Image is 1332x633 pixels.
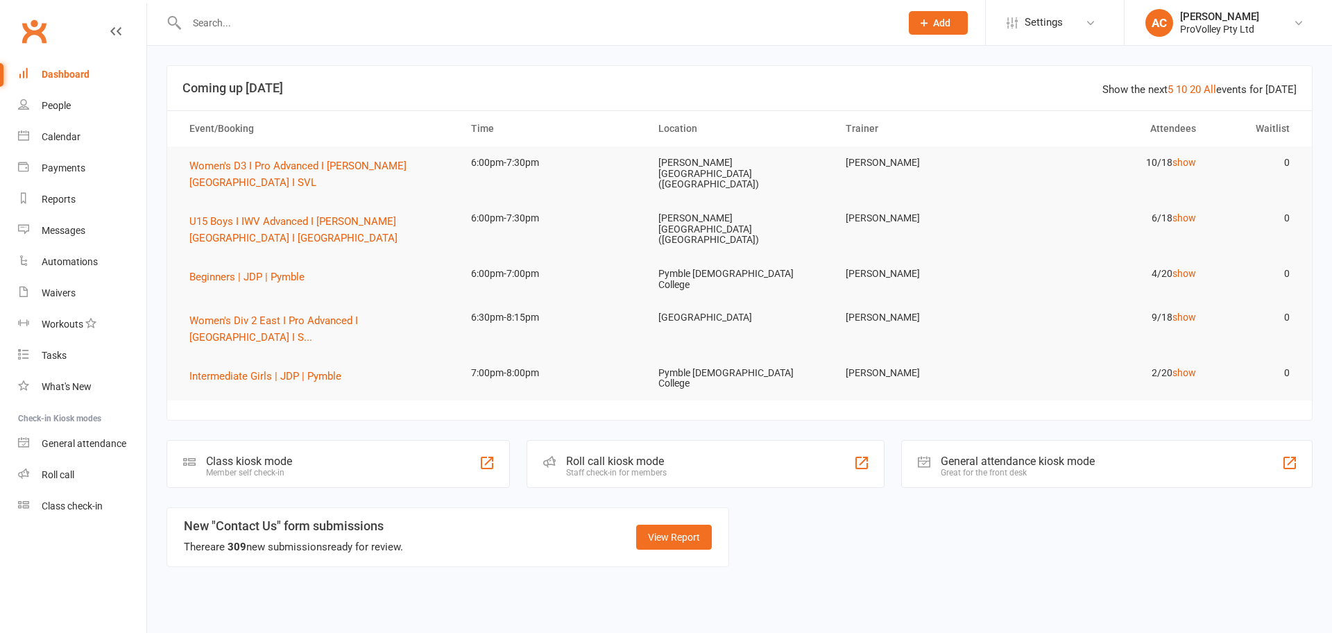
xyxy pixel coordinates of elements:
[646,111,833,146] th: Location
[1209,202,1302,235] td: 0
[833,111,1021,146] th: Trainer
[566,455,667,468] div: Roll call kiosk mode
[1021,301,1208,334] td: 9/18
[42,350,67,361] div: Tasks
[42,100,71,111] div: People
[206,468,292,478] div: Member self check-in
[42,319,83,330] div: Workouts
[941,455,1095,468] div: General attendance kiosk mode
[1021,258,1208,290] td: 4/20
[1172,157,1196,168] a: show
[1190,83,1201,96] a: 20
[42,438,126,449] div: General attendance
[189,215,398,244] span: U15 Boys I IWV Advanced I [PERSON_NAME][GEOGRAPHIC_DATA] I [GEOGRAPHIC_DATA]
[42,69,89,80] div: Dashboard
[18,371,146,403] a: What's New
[1204,83,1216,96] a: All
[459,111,646,146] th: Time
[459,258,646,290] td: 6:00pm-7:00pm
[18,309,146,340] a: Workouts
[182,13,891,33] input: Search...
[833,146,1021,179] td: [PERSON_NAME]
[18,59,146,90] a: Dashboard
[18,153,146,184] a: Payments
[42,500,103,512] div: Class check-in
[1172,268,1196,279] a: show
[189,368,351,385] button: Intermediate Girls | JDP | Pymble
[184,519,403,533] h3: New "Contact Us" form submissions
[566,468,667,478] div: Staff check-in for members
[833,258,1021,290] td: [PERSON_NAME]
[177,111,459,146] th: Event/Booking
[646,258,833,301] td: Pymble [DEMOGRAPHIC_DATA] College
[1145,9,1173,37] div: AC
[189,213,446,246] button: U15 Boys I IWV Advanced I [PERSON_NAME][GEOGRAPHIC_DATA] I [GEOGRAPHIC_DATA]
[459,146,646,179] td: 6:00pm-7:30pm
[1168,83,1173,96] a: 5
[1209,357,1302,389] td: 0
[933,17,950,28] span: Add
[1209,258,1302,290] td: 0
[17,14,51,49] a: Clubworx
[42,287,76,298] div: Waivers
[1102,81,1297,98] div: Show the next events for [DATE]
[1180,10,1259,23] div: [PERSON_NAME]
[184,539,403,555] div: There are new submissions ready for review.
[941,468,1095,478] div: Great for the front desk
[182,81,1297,95] h3: Coming up [DATE]
[189,160,407,189] span: Women's D3 I Pro Advanced I [PERSON_NAME][GEOGRAPHIC_DATA] I SVL
[189,314,358,344] span: Women's Div 2 East I Pro Advanced I [GEOGRAPHIC_DATA] I S...
[42,225,85,236] div: Messages
[42,381,92,392] div: What's New
[1176,83,1187,96] a: 10
[189,158,446,191] button: Women's D3 I Pro Advanced I [PERSON_NAME][GEOGRAPHIC_DATA] I SVL
[646,202,833,256] td: [PERSON_NAME][GEOGRAPHIC_DATA] ([GEOGRAPHIC_DATA])
[1172,312,1196,323] a: show
[833,202,1021,235] td: [PERSON_NAME]
[1021,146,1208,179] td: 10/18
[1209,301,1302,334] td: 0
[18,340,146,371] a: Tasks
[42,131,80,142] div: Calendar
[646,357,833,400] td: Pymble [DEMOGRAPHIC_DATA] College
[1021,357,1208,389] td: 2/20
[459,301,646,334] td: 6:30pm-8:15pm
[18,246,146,278] a: Automations
[459,357,646,389] td: 7:00pm-8:00pm
[42,256,98,267] div: Automations
[636,525,712,550] a: View Report
[18,215,146,246] a: Messages
[1021,111,1208,146] th: Attendees
[1025,7,1063,38] span: Settings
[18,184,146,215] a: Reports
[189,271,305,283] span: Beginners | JDP | Pymble
[1180,23,1259,35] div: ProVolley Pty Ltd
[42,162,85,174] div: Payments
[909,11,968,35] button: Add
[1172,212,1196,223] a: show
[189,370,341,382] span: Intermediate Girls | JDP | Pymble
[1209,146,1302,179] td: 0
[18,90,146,121] a: People
[1209,111,1302,146] th: Waitlist
[833,301,1021,334] td: [PERSON_NAME]
[18,121,146,153] a: Calendar
[459,202,646,235] td: 6:00pm-7:30pm
[189,312,446,346] button: Women's Div 2 East I Pro Advanced I [GEOGRAPHIC_DATA] I S...
[833,357,1021,389] td: [PERSON_NAME]
[1172,367,1196,378] a: show
[18,491,146,522] a: Class kiosk mode
[18,278,146,309] a: Waivers
[646,301,833,334] td: [GEOGRAPHIC_DATA]
[189,269,314,285] button: Beginners | JDP | Pymble
[42,194,76,205] div: Reports
[1021,202,1208,235] td: 6/18
[206,455,292,468] div: Class kiosk mode
[42,469,74,480] div: Roll call
[228,541,246,553] strong: 309
[646,146,833,201] td: [PERSON_NAME][GEOGRAPHIC_DATA] ([GEOGRAPHIC_DATA])
[18,459,146,491] a: Roll call
[18,428,146,459] a: General attendance kiosk mode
